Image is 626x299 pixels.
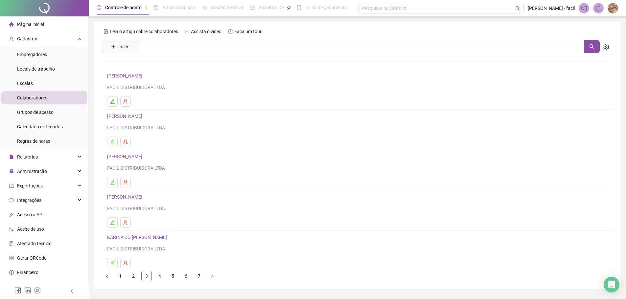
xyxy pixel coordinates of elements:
span: Colaboradores [17,95,47,100]
a: [PERSON_NAME] [107,114,144,119]
span: Grupos de acesso [17,110,54,115]
a: KARINA DO [PERSON_NAME] [107,235,169,240]
span: Painel do DP [259,5,284,10]
span: Administração [17,169,47,174]
span: file [9,155,14,159]
span: Integrações [17,198,41,203]
span: left [70,289,74,293]
span: Calendário de feriados [17,124,63,129]
a: 6 [181,271,191,281]
span: linkedin [24,287,31,294]
span: user-delete [123,220,128,225]
span: Aceite de uso [17,226,44,232]
span: user-delete [123,180,128,185]
span: Faça um tour [234,29,262,34]
li: 2 [128,271,139,281]
span: bell [595,5,601,11]
span: left [105,274,109,278]
span: search [589,44,594,49]
span: book [297,5,301,10]
button: left [102,271,112,281]
span: Relatórios [17,154,38,160]
span: sun [202,5,207,10]
span: export [9,183,14,188]
span: setting [603,44,609,50]
span: pushpin [287,6,291,10]
span: history [228,29,233,34]
span: file-text [104,29,108,34]
a: [PERSON_NAME] [107,194,144,200]
li: Próxima página [207,271,218,281]
span: pushpin [144,6,148,10]
span: Empregadores [17,52,47,57]
div: FACIL DISTRIBUIDORA LTDA [107,245,608,252]
span: Cadastros [17,36,38,41]
a: 1 [115,271,125,281]
span: edit [110,139,115,144]
li: 1 [115,271,126,281]
div: Open Intercom Messenger [604,277,619,292]
span: dashboard [250,5,255,10]
span: edit [110,220,115,225]
span: Controle de ponto [105,5,142,10]
span: solution [9,241,14,246]
span: plus [111,44,116,49]
span: lock [9,169,14,174]
span: audit [9,227,14,231]
span: edit [110,180,115,185]
span: user-delete [123,139,128,144]
a: 3 [142,271,151,281]
span: search [515,6,520,11]
li: Página anterior [102,271,112,281]
a: 2 [128,271,138,281]
span: notification [581,5,587,11]
button: right [207,271,218,281]
div: FACIL DISTRIBUIDORA LTDA [107,164,608,172]
span: qrcode [9,256,14,260]
a: 5 [168,271,178,281]
span: instagram [34,287,41,294]
span: dollar [9,270,14,275]
span: Inserir [118,43,131,50]
span: user-delete [123,99,128,104]
a: 4 [155,271,165,281]
span: Gestão de férias [211,5,244,10]
a: 7 [194,271,204,281]
li: 5 [168,271,178,281]
span: file-done [154,5,159,10]
span: right [210,274,214,278]
span: user-delete [123,260,128,266]
span: Escalas [17,81,33,86]
span: Admissão digital [163,5,197,10]
span: Assista o vídeo [191,29,221,34]
li: 4 [154,271,165,281]
span: Leia o artigo sobre colaboradores [110,29,178,34]
span: facebook [14,287,21,294]
span: edit [110,260,115,266]
img: 50826 [608,3,618,13]
span: Financeiro [17,270,38,275]
span: Página inicial [17,22,44,27]
span: edit [110,99,115,104]
div: FACIL DISTRIBUIDORA LTDA [107,124,608,131]
span: Folha de pagamento [305,5,347,10]
span: clock-circle [97,5,101,10]
span: user-add [9,36,14,41]
span: home [9,22,14,27]
li: 7 [194,271,204,281]
a: [PERSON_NAME] [107,73,144,78]
span: sync [9,198,14,203]
span: Atestado técnico [17,241,52,246]
span: [PERSON_NAME] - facil [528,5,575,12]
a: [PERSON_NAME] [107,154,144,159]
span: Exportações [17,183,43,188]
button: Inserir [106,41,136,52]
span: Regras de horas [17,139,50,144]
span: Locais de trabalho [17,66,55,72]
span: youtube [185,29,189,34]
span: Acesso à API [17,212,44,217]
li: 6 [181,271,191,281]
span: api [9,212,14,217]
div: FACIL DISTRIBUIDORA LTDA [107,205,608,212]
span: Gerar QRCode [17,255,46,261]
